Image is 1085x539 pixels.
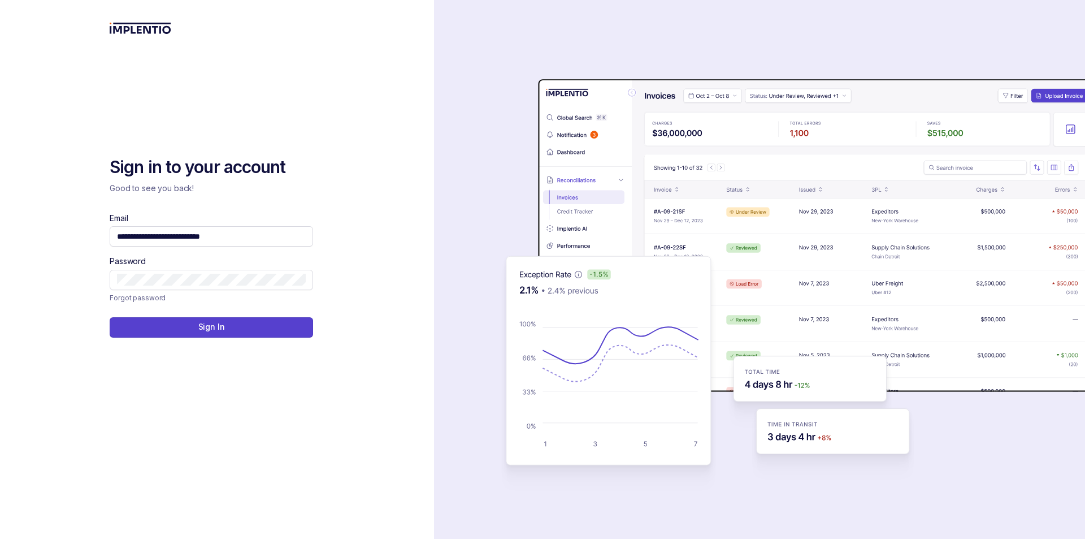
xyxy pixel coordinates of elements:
[198,321,225,333] p: Sign In
[110,292,166,304] p: Forgot password
[110,213,128,224] label: Email
[110,23,171,34] img: logo
[110,183,313,194] p: Good to see you back!
[110,317,313,338] button: Sign In
[110,292,166,304] a: Link Forgot password
[110,156,313,179] h2: Sign in to your account
[110,256,146,267] label: Password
